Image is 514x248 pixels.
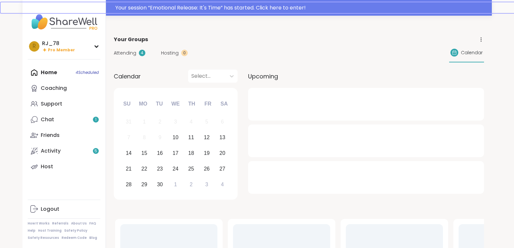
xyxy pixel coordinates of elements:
span: R [33,42,36,51]
div: 4 [139,50,145,56]
a: Support [28,96,100,112]
span: Pro Member [48,47,75,53]
a: Referrals [52,221,68,226]
div: RJ_78 [42,40,75,47]
div: Not available Sunday, September 7th, 2025 [122,131,136,145]
a: Coaching [28,80,100,96]
div: Choose Monday, September 29th, 2025 [137,177,151,191]
div: Choose Saturday, September 13th, 2025 [215,131,229,145]
div: Choose Thursday, September 25th, 2025 [184,162,198,176]
span: Calendar [461,49,483,56]
div: Choose Wednesday, October 1st, 2025 [169,177,183,191]
span: Your Groups [114,36,148,43]
div: Choose Saturday, September 20th, 2025 [215,146,229,160]
div: 3 [205,180,208,189]
a: How It Works [28,221,50,226]
span: 1 [95,117,96,123]
div: Choose Thursday, September 11th, 2025 [184,131,198,145]
div: 27 [219,164,225,173]
div: 2 [158,117,161,126]
div: Choose Monday, September 22nd, 2025 [137,162,151,176]
div: Tu [152,97,167,111]
div: Th [184,97,199,111]
div: Chat [41,116,54,123]
div: 11 [188,133,194,142]
div: Fr [201,97,215,111]
div: 7 [127,133,130,142]
div: 3 [174,117,177,126]
div: 18 [188,149,194,157]
div: 29 [141,180,147,189]
div: 28 [126,180,132,189]
div: Choose Thursday, September 18th, 2025 [184,146,198,160]
div: 4 [221,180,224,189]
a: Friends [28,127,100,143]
div: 31 [126,117,132,126]
div: 22 [141,164,147,173]
div: 16 [157,149,163,157]
div: Choose Saturday, September 27th, 2025 [215,162,229,176]
span: 5 [95,148,97,154]
div: Choose Thursday, October 2nd, 2025 [184,177,198,191]
div: Not available Tuesday, September 9th, 2025 [153,131,167,145]
div: Not available Thursday, September 4th, 2025 [184,115,198,129]
div: Not available Saturday, September 6th, 2025 [215,115,229,129]
a: Safety Policy [64,228,87,233]
div: Not available Monday, September 1st, 2025 [137,115,151,129]
a: About Us [71,221,87,226]
div: Not available Friday, September 5th, 2025 [200,115,214,129]
a: Host Training [38,228,62,233]
div: Choose Friday, September 12th, 2025 [200,131,214,145]
div: Mo [136,97,150,111]
div: month 2025-09 [121,114,230,192]
span: Calendar [114,72,141,81]
div: Choose Sunday, September 28th, 2025 [122,177,136,191]
a: Safety Resources [28,236,59,240]
div: 13 [219,133,225,142]
div: Choose Wednesday, September 24th, 2025 [169,162,183,176]
div: Support [41,100,62,107]
a: Host [28,159,100,174]
a: Chat1 [28,112,100,127]
div: Not available Sunday, August 31st, 2025 [122,115,136,129]
div: 5 [205,117,208,126]
div: Choose Sunday, September 21st, 2025 [122,162,136,176]
div: Choose Saturday, October 4th, 2025 [215,177,229,191]
a: FAQ [89,221,96,226]
div: Host [41,163,53,170]
div: Sa [217,97,231,111]
a: Redeem Code [62,236,87,240]
div: 8 [143,133,146,142]
span: Attending [114,50,136,57]
div: Friends [41,132,60,139]
div: 25 [188,164,194,173]
div: 0 [181,50,188,56]
div: Choose Friday, September 26th, 2025 [200,162,214,176]
div: Su [120,97,134,111]
div: Choose Wednesday, September 17th, 2025 [169,146,183,160]
div: 1 [143,117,146,126]
div: 2 [190,180,193,189]
div: 14 [126,149,132,157]
span: Hosting [161,50,179,57]
div: 26 [204,164,210,173]
div: 24 [173,164,179,173]
div: Not available Tuesday, September 2nd, 2025 [153,115,167,129]
a: Activity5 [28,143,100,159]
a: Help [28,228,36,233]
div: 4 [190,117,193,126]
div: 12 [204,133,210,142]
div: Choose Tuesday, September 23rd, 2025 [153,162,167,176]
div: Choose Monday, September 15th, 2025 [137,146,151,160]
div: Activity [41,147,61,155]
div: 15 [141,149,147,157]
div: Choose Friday, October 3rd, 2025 [200,177,214,191]
div: 19 [204,149,210,157]
div: Logout [41,206,59,213]
div: Not available Monday, September 8th, 2025 [137,131,151,145]
div: Not available Wednesday, September 3rd, 2025 [169,115,183,129]
a: Logout [28,201,100,217]
span: Upcoming [248,72,278,81]
div: Choose Tuesday, September 16th, 2025 [153,146,167,160]
div: 21 [126,164,132,173]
